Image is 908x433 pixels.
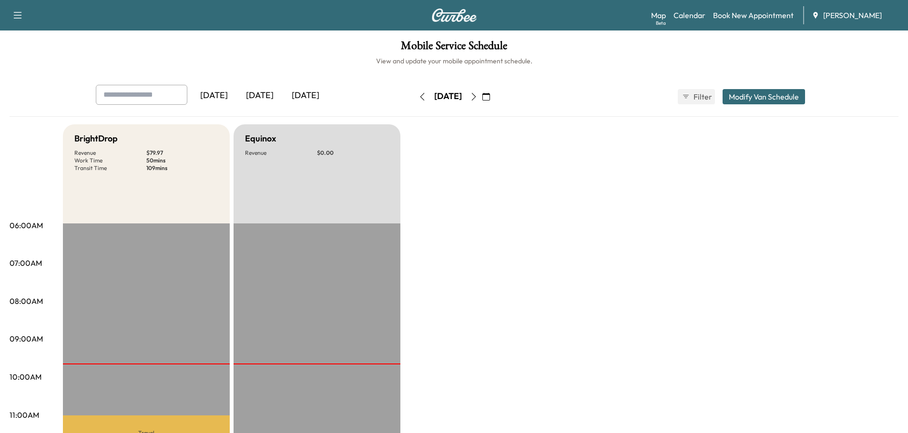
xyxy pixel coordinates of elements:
[10,220,43,231] p: 06:00AM
[694,91,711,102] span: Filter
[146,157,218,164] p: 50 mins
[245,132,276,145] h5: Equinox
[10,295,43,307] p: 08:00AM
[10,56,898,66] h6: View and update your mobile appointment schedule.
[74,164,146,172] p: Transit Time
[74,132,118,145] h5: BrightDrop
[823,10,882,21] span: [PERSON_NAME]
[74,149,146,157] p: Revenue
[74,157,146,164] p: Work Time
[146,149,218,157] p: $ 79.97
[678,89,715,104] button: Filter
[10,333,43,344] p: 09:00AM
[191,85,237,107] div: [DATE]
[245,149,317,157] p: Revenue
[673,10,705,21] a: Calendar
[434,91,462,102] div: [DATE]
[713,10,794,21] a: Book New Appointment
[10,371,41,383] p: 10:00AM
[10,257,42,269] p: 07:00AM
[10,409,39,421] p: 11:00AM
[146,164,218,172] p: 109 mins
[656,20,666,27] div: Beta
[431,9,477,22] img: Curbee Logo
[10,40,898,56] h1: Mobile Service Schedule
[283,85,328,107] div: [DATE]
[723,89,805,104] button: Modify Van Schedule
[237,85,283,107] div: [DATE]
[651,10,666,21] a: MapBeta
[317,149,389,157] p: $ 0.00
